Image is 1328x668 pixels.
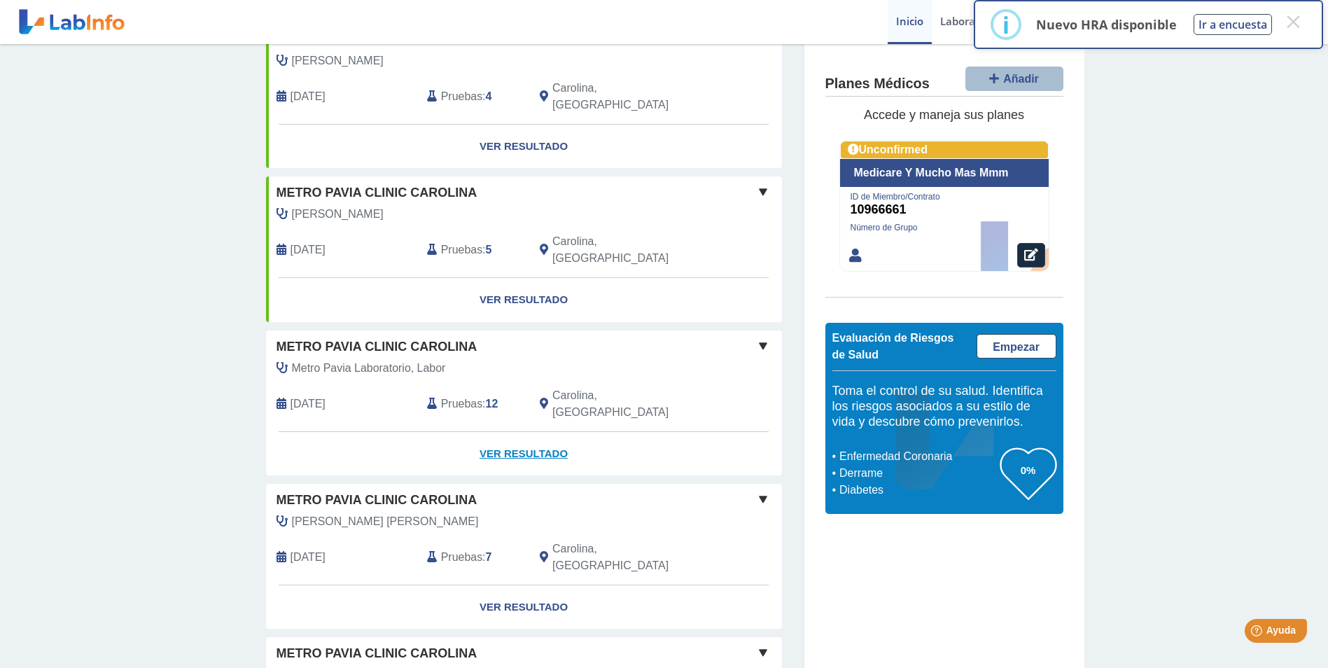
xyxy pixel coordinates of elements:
[417,233,529,267] div: :
[1203,613,1313,653] iframe: Help widget launcher
[266,585,782,629] a: Ver Resultado
[266,278,782,322] a: Ver Resultado
[417,387,529,421] div: :
[825,76,930,93] h4: Planes Médicos
[832,332,954,361] span: Evaluación de Riesgos de Salud
[441,88,482,105] span: Pruebas
[291,242,326,258] span: 1899-12-30
[552,80,707,113] span: Carolina, PR
[1194,14,1272,35] button: Ir a encuesta
[486,551,492,563] b: 7
[277,491,477,510] span: Metro Pavia Clinic Carolina
[291,549,326,566] span: 2025-05-01
[417,541,529,574] div: :
[832,384,1056,430] h5: Toma el control de su salud. Identifica los riesgos asociados a su estilo de vida y descubre cómo...
[277,644,477,663] span: Metro Pavia Clinic Carolina
[277,338,477,356] span: Metro Pavia Clinic Carolina
[1036,16,1177,33] p: Nuevo HRA disponible
[277,183,477,202] span: Metro Pavia Clinic Carolina
[1280,9,1306,34] button: Close this dialog
[552,233,707,267] span: Carolina, PR
[441,549,482,566] span: Pruebas
[836,465,1000,482] li: Derrame
[965,67,1063,91] button: Añadir
[977,334,1056,359] a: Empezar
[292,513,479,530] span: Duprey Colon, Alexis
[486,398,498,410] b: 12
[266,432,782,476] a: Ver Resultado
[1002,12,1009,37] div: i
[266,125,782,169] a: Ver Resultado
[1000,461,1056,479] h3: 0%
[292,53,384,69] span: Guzman Bosch, Lily
[836,482,1000,499] li: Diabetes
[292,360,446,377] span: Metro Pavia Laboratorio, Labor
[552,387,707,421] span: Carolina, PR
[486,90,492,102] b: 4
[486,244,492,256] b: 5
[552,541,707,574] span: Carolina, PR
[993,341,1040,353] span: Empezar
[864,109,1024,123] span: Accede y maneja sus planes
[441,242,482,258] span: Pruebas
[417,80,529,113] div: :
[441,396,482,412] span: Pruebas
[836,448,1000,465] li: Enfermedad Coronaria
[292,206,384,223] span: Almonte, Cesar
[1003,73,1039,85] span: Añadir
[291,396,326,412] span: 2025-08-25
[291,88,326,105] span: 2021-02-01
